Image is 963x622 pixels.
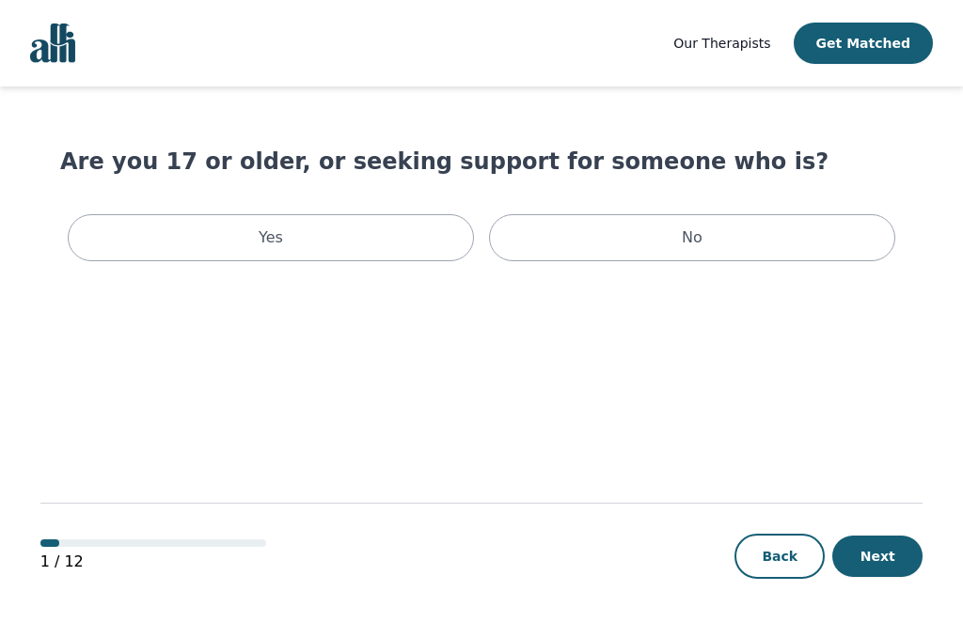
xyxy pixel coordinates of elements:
[259,226,283,249] p: Yes
[682,226,703,249] p: No
[40,551,266,573] p: 1 / 12
[734,534,825,579] button: Back
[30,23,75,63] img: alli logo
[794,23,933,64] button: Get Matched
[673,36,770,51] span: Our Therapists
[673,32,770,54] a: Our Therapists
[60,147,903,177] h1: Are you 17 or older, or seeking support for someone who is?
[832,536,923,577] button: Next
